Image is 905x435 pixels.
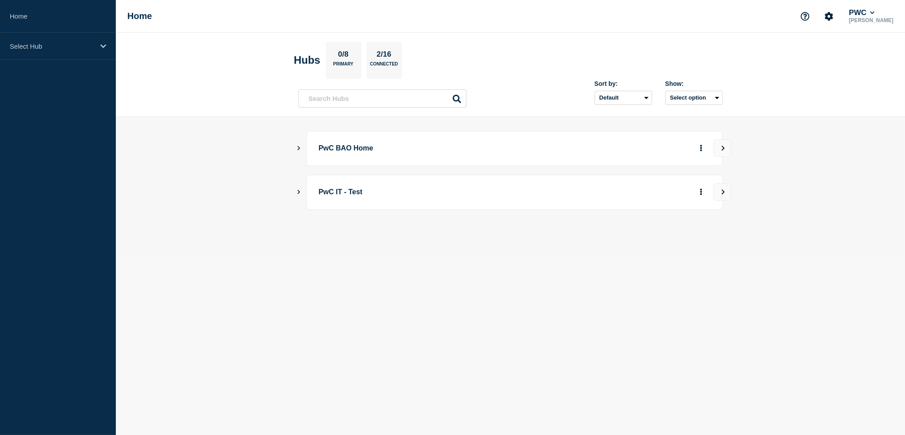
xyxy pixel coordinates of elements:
button: More actions [695,140,707,157]
button: View [714,183,731,201]
select: Sort by [595,91,652,105]
button: Select option [665,91,723,105]
button: View [714,139,731,157]
p: 2/16 [373,50,394,62]
input: Search Hubs [298,89,466,108]
button: Show Connected Hubs [297,145,301,152]
p: PwC IT - Test [319,184,563,200]
h2: Hubs [294,54,321,66]
p: Connected [370,62,398,71]
div: Show: [665,80,723,87]
p: Select Hub [10,42,95,50]
p: Primary [333,62,354,71]
button: Support [796,7,814,26]
button: Show Connected Hubs [297,189,301,196]
button: PWC [847,8,876,17]
p: 0/8 [335,50,352,62]
h1: Home [127,11,152,21]
button: More actions [695,184,707,200]
button: Account settings [820,7,838,26]
div: Sort by: [595,80,652,87]
p: PwC BAO Home [319,140,563,157]
p: [PERSON_NAME] [847,17,895,23]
